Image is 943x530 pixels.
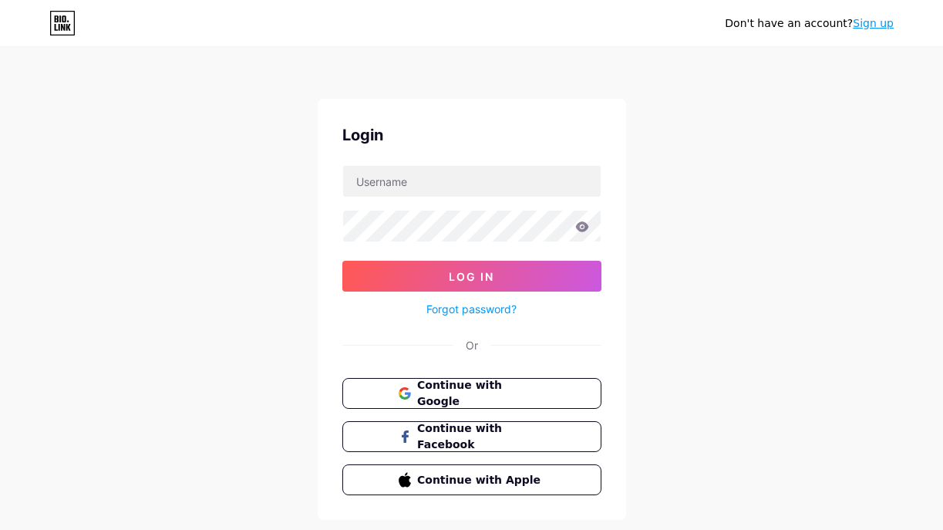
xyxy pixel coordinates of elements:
[417,420,544,453] span: Continue with Facebook
[466,337,478,353] div: Or
[449,270,494,283] span: Log In
[342,123,601,147] div: Login
[343,166,601,197] input: Username
[426,301,517,317] a: Forgot password?
[342,261,601,292] button: Log In
[417,377,544,410] span: Continue with Google
[342,421,601,452] button: Continue with Facebook
[725,15,894,32] div: Don't have an account?
[342,464,601,495] button: Continue with Apple
[853,17,894,29] a: Sign up
[417,472,544,488] span: Continue with Apple
[342,378,601,409] button: Continue with Google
